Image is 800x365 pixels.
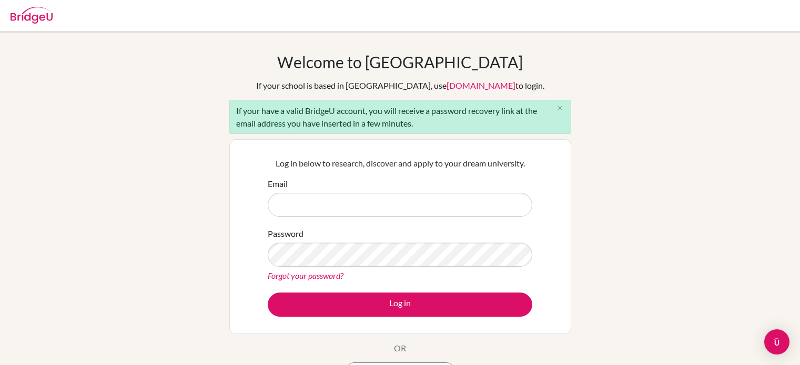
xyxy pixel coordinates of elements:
[268,178,288,190] label: Email
[268,157,532,170] p: Log in below to research, discover and apply to your dream university.
[277,53,523,71] h1: Welcome to [GEOGRAPHIC_DATA]
[256,79,544,92] div: If your school is based in [GEOGRAPHIC_DATA], use to login.
[556,104,564,112] i: close
[394,342,406,354] p: OR
[268,227,303,240] label: Password
[447,80,515,90] a: [DOMAIN_NAME]
[764,329,789,354] div: Open Intercom Messenger
[268,270,343,280] a: Forgot your password?
[11,7,53,24] img: Bridge-U
[268,293,532,317] button: Log in
[229,100,571,134] div: If your have a valid BridgeU account, you will receive a password recovery link at the email addr...
[550,100,571,116] button: Close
